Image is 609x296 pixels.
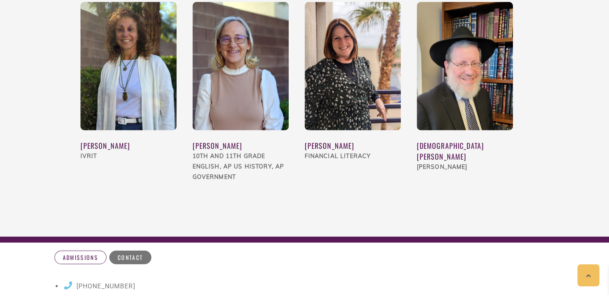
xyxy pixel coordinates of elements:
[417,162,513,172] div: [PERSON_NAME]
[305,151,401,162] div: Financial Literacy
[305,140,401,151] div: [PERSON_NAME]
[54,251,107,264] a: Admissions
[76,282,135,290] span: [PHONE_NUMBER]
[80,151,177,162] div: Ivrit
[417,140,513,162] div: [DEMOGRAPHIC_DATA][PERSON_NAME]
[118,254,143,261] span: Contact
[193,151,289,182] div: 10th and 11th Grade English, AP US History, AP Government
[109,251,151,264] a: Contact
[193,140,289,151] div: [PERSON_NAME]
[62,282,135,290] a: [PHONE_NUMBER]
[63,254,98,261] span: Admissions
[80,140,177,151] div: [PERSON_NAME]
